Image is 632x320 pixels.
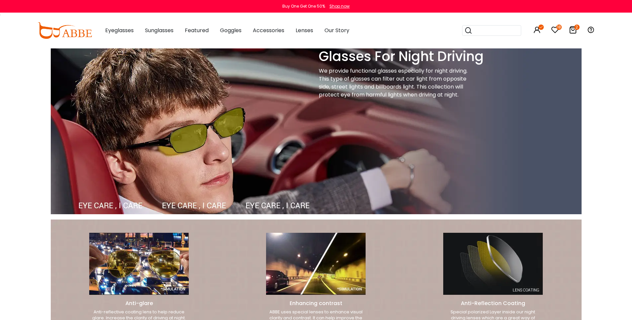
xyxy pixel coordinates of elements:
h6: Enhancing contrast [266,300,366,306]
a: Shop now [326,3,350,9]
img: 1578641816722068553.jpg [51,48,582,214]
img: 1578902542567017282.jpg [89,233,189,295]
span: Goggles [220,27,242,34]
div: We provide functional glasses especially for night driving. This type of glasses can filter out c... [319,67,475,99]
i: 2 [574,25,580,30]
span: Our Story [324,27,349,34]
span: Sunglasses [145,27,174,34]
h6: Anti-Reflection Coating [443,300,543,306]
img: 1578641930206065296.jpg [266,233,366,295]
i: 18 [556,25,562,30]
img: abbeglasses.com [37,22,92,39]
a: 18 [551,27,559,35]
h6: Anti-glare [89,300,189,306]
span: Featured [185,27,209,34]
span: Accessories [253,27,284,34]
span: Lenses [296,27,313,34]
a: 2 [569,27,577,35]
div: Shop now [329,3,350,9]
div: Buy One Get One 50% [282,3,325,9]
h1: Glasses For Night Driving [319,48,579,64]
img: 1578902546049086684.jpg [443,233,543,295]
span: Eyeglasses [105,27,134,34]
